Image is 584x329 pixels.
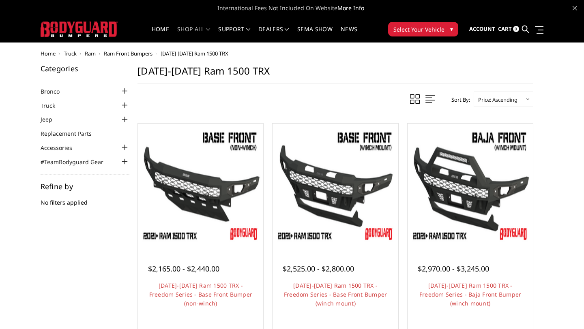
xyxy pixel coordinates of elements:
[41,50,56,57] a: Home
[469,25,495,32] span: Account
[41,115,62,124] a: Jeep
[41,183,130,215] div: No filters applied
[419,282,522,307] a: [DATE]-[DATE] Ram 1500 TRX - Freedom Series - Baja Front Bumper (winch mount)
[337,4,364,12] a: More Info
[418,264,489,273] span: $2,970.00 - $3,245.00
[388,22,458,36] button: Select Your Vehicle
[41,129,102,138] a: Replacement Parts
[41,143,82,152] a: Accessories
[498,18,519,40] a: Cart 0
[41,183,130,190] h5: Refine by
[498,25,512,32] span: Cart
[137,65,533,83] h1: [DATE]-[DATE] Ram 1500 TRX
[177,26,210,42] a: shop all
[410,126,531,247] a: 2021-2024 Ram 1500 TRX - Freedom Series - Baja Front Bumper (winch mount) 2021-2024 Ram 1500 TRX ...
[41,21,118,36] img: BODYGUARD BUMPERS
[393,25,444,34] span: Select Your Vehicle
[275,126,396,247] a: 2021-2024 Ram 1500 TRX - Freedom Series - Base Front Bumper (winch mount) 2021-2024 Ram 1500 TRX ...
[450,25,453,33] span: ▾
[41,65,130,72] h5: Categories
[140,126,261,247] a: 2021-2024 Ram 1500 TRX - Freedom Series - Base Front Bumper (non-winch) 2021-2024 Ram 1500 TRX - ...
[149,282,253,307] a: [DATE]-[DATE] Ram 1500 TRX - Freedom Series - Base Front Bumper (non-winch)
[447,94,470,106] label: Sort By:
[148,264,219,273] span: $2,165.00 - $2,440.00
[41,101,65,110] a: Truck
[64,50,77,57] a: Truck
[218,26,250,42] a: Support
[469,18,495,40] a: Account
[41,158,114,166] a: #TeamBodyguard Gear
[104,50,152,57] a: Ram Front Bumpers
[85,50,96,57] a: Ram
[140,126,261,247] img: 2021-2024 Ram 1500 TRX - Freedom Series - Base Front Bumper (non-winch)
[513,26,519,32] span: 0
[41,87,70,96] a: Bronco
[297,26,333,42] a: SEMA Show
[152,26,169,42] a: Home
[258,26,289,42] a: Dealers
[283,264,354,273] span: $2,525.00 - $2,800.00
[284,282,387,307] a: [DATE]-[DATE] Ram 1500 TRX - Freedom Series - Base Front Bumper (winch mount)
[341,26,357,42] a: News
[161,50,228,57] span: [DATE]-[DATE] Ram 1500 TRX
